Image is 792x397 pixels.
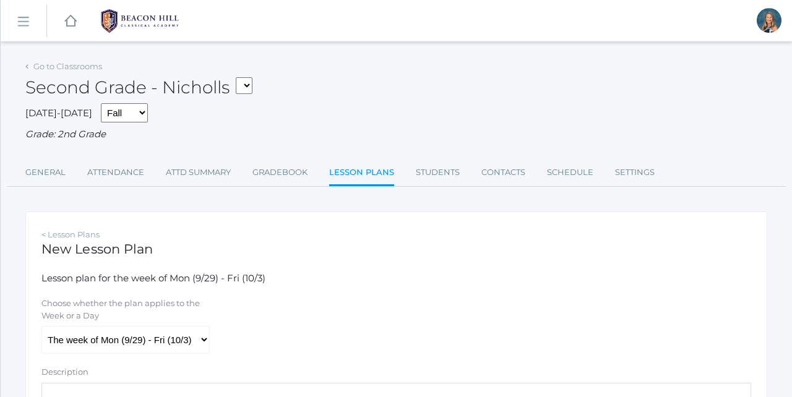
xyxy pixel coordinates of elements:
[41,242,751,256] h1: New Lesson Plan
[93,6,186,36] img: 1_BHCALogos-05.png
[25,78,252,97] h2: Second Grade - Nicholls
[166,160,231,185] a: Attd Summary
[25,160,66,185] a: General
[41,297,209,322] label: Choose whether the plan applies to the Week or a Day
[87,160,144,185] a: Attendance
[33,61,102,71] a: Go to Classrooms
[481,160,525,185] a: Contacts
[25,107,92,119] span: [DATE]-[DATE]
[615,160,655,185] a: Settings
[41,272,265,284] span: Lesson plan for the week of Mon (9/29) - Fri (10/3)
[416,160,460,185] a: Students
[252,160,308,185] a: Gradebook
[329,160,394,187] a: Lesson Plans
[25,127,767,142] div: Grade: 2nd Grade
[547,160,593,185] a: Schedule
[41,366,88,378] label: Description
[41,229,100,239] a: < Lesson Plans
[757,8,781,33] div: Courtney Nicholls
